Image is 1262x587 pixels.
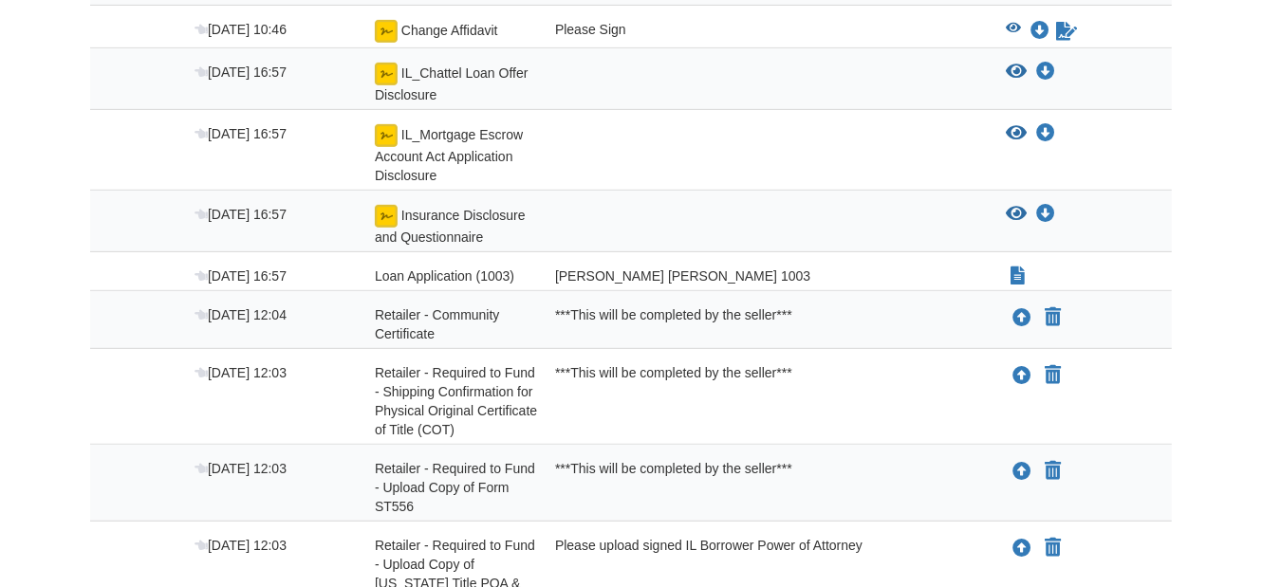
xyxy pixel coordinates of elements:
button: Declare Retailer - Required to Fund - Shipping Confirmation for Physical Original Certificate of ... [1043,364,1063,387]
span: Retailer - Required to Fund - Shipping Confirmation for Physical Original Certificate of Title (COT) [375,365,537,437]
button: Upload Retailer - Required to Fund - Upload Copy of Illinois Title POA & Shipping Confirmation [1011,536,1033,560]
span: [DATE] 16:57 [195,126,287,141]
span: [DATE] 16:57 [195,268,287,284]
button: Declare Retailer - Community Certificate not applicable [1043,306,1063,329]
a: Download Change Affidavit [1030,24,1049,39]
a: Download IL_Mortgage Escrow Account Act Application Disclosure [1036,126,1055,141]
span: [DATE] 10:46 [195,22,287,37]
div: ***This will be completed by the seller*** [541,459,992,516]
button: View IL_Chattel Loan Offer Disclosure [1006,63,1027,82]
button: Upload Retailer - Required to Fund - Upload Copy of Form ST556 [1011,459,1033,484]
span: [DATE] 12:03 [195,365,287,380]
span: Change Affidavit [401,23,498,38]
span: IL_Chattel Loan Offer Disclosure [375,65,529,102]
div: ***This will be completed by the seller*** [541,363,992,439]
img: esign [375,20,398,43]
img: esign [375,124,398,147]
a: Waiting for your co-borrower to e-sign [1054,20,1079,43]
div: Please Sign [541,20,992,43]
span: Loan Application (1003) [375,268,514,284]
span: [DATE] 12:04 [195,307,287,322]
button: View IL_Mortgage Escrow Account Act Application Disclosure [1006,124,1027,143]
span: [DATE] 16:57 [195,64,287,80]
button: Upload Retailer - Required to Fund - Shipping Confirmation for Physical Original Certificate of T... [1011,363,1033,388]
div: [PERSON_NAME] [PERSON_NAME] 1003 [541,266,992,285]
button: View Change Affidavit [1006,22,1021,41]
span: [DATE] 16:57 [195,207,287,222]
img: esign [375,63,398,85]
div: ***This will be completed by the seller*** [541,305,992,343]
a: Download IL_Chattel Loan Offer Disclosure [1036,64,1055,80]
button: View Insurance Disclosure and Questionnaire [1006,205,1027,224]
button: Declare Retailer - Required to Fund - Upload Copy of Illinois Title POA & Shipping Confirmation n... [1043,537,1063,559]
span: Retailer - Community Certificate [375,307,499,341]
span: IL_Mortgage Escrow Account Act Application Disclosure [375,127,523,183]
span: Insurance Disclosure and Questionnaire [375,208,526,245]
button: Declare Retailer - Required to Fund - Upload Copy of Form ST556 not applicable [1043,460,1063,483]
span: [DATE] 12:03 [195,461,287,476]
span: Retailer - Required to Fund - Upload Copy of Form ST556 [375,461,535,514]
button: Upload Retailer - Community Certificate [1011,305,1033,330]
a: Download Insurance Disclosure and Questionnaire [1036,207,1055,222]
span: [DATE] 12:03 [195,538,287,553]
img: esign [375,205,398,228]
a: Show Document [1011,268,1025,284]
